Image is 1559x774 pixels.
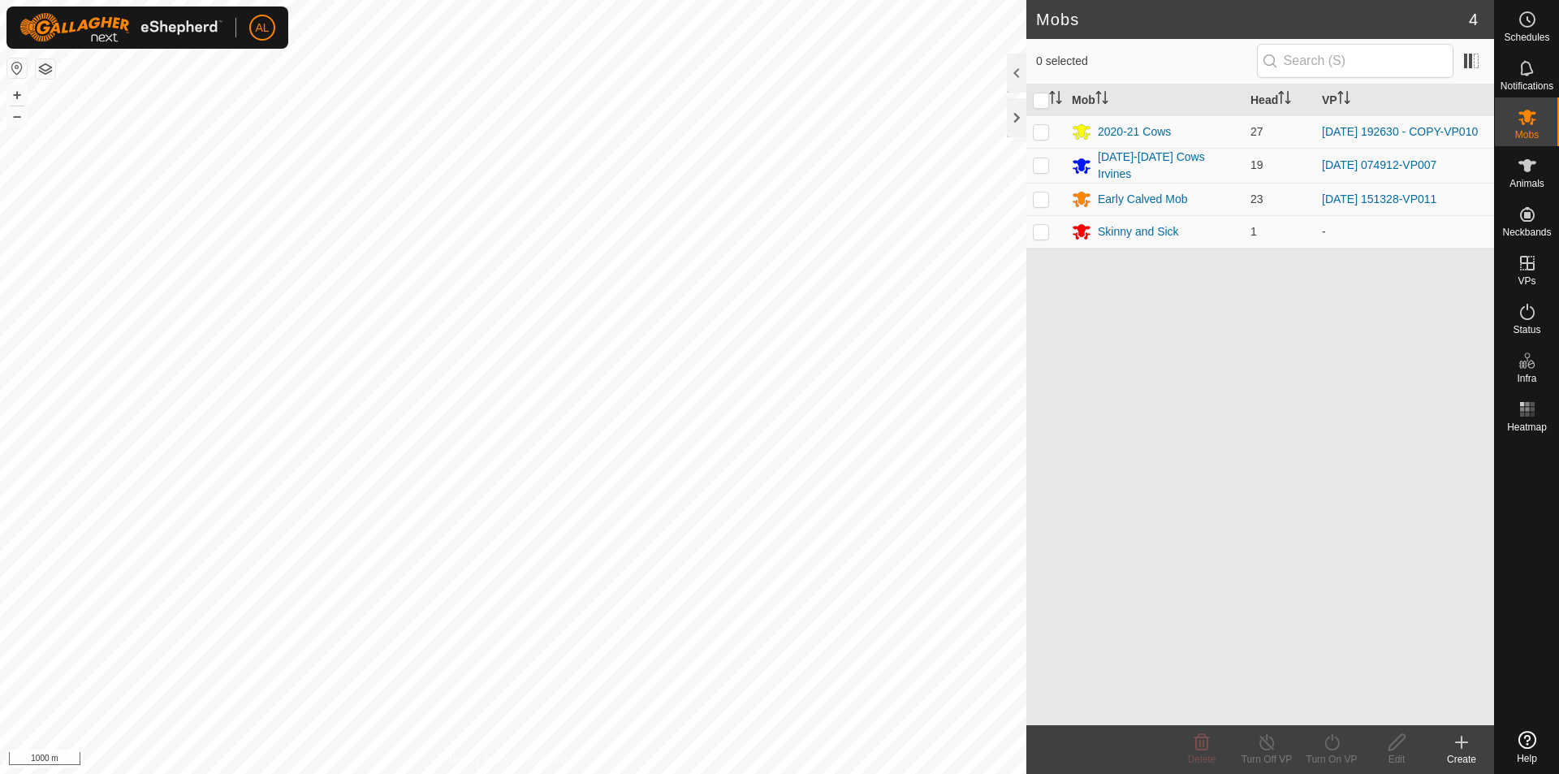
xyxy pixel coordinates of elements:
a: Help [1495,724,1559,770]
span: 27 [1250,125,1263,138]
a: Privacy Policy [449,753,510,768]
span: 23 [1250,192,1263,205]
th: Head [1244,84,1315,116]
div: Turn Off VP [1234,752,1299,767]
span: 19 [1250,158,1263,171]
a: [DATE] 192630 - COPY-VP010 [1322,125,1478,138]
button: Map Layers [36,59,55,79]
span: Infra [1517,374,1536,383]
span: Delete [1188,754,1216,765]
span: Notifications [1501,81,1553,91]
td: - [1315,215,1494,248]
p-sorticon: Activate to sort [1278,93,1291,106]
p-sorticon: Activate to sort [1095,93,1108,106]
a: [DATE] 151328-VP011 [1322,192,1436,205]
span: Schedules [1504,32,1549,42]
p-sorticon: Activate to sort [1337,93,1350,106]
span: 4 [1469,7,1478,32]
div: Early Calved Mob [1098,191,1188,208]
th: VP [1315,84,1494,116]
span: 1 [1250,225,1257,238]
span: Animals [1509,179,1544,188]
img: Gallagher Logo [19,13,222,42]
div: Turn On VP [1299,752,1364,767]
p-sorticon: Activate to sort [1049,93,1062,106]
button: Reset Map [7,58,27,78]
span: AL [255,19,269,37]
span: VPs [1518,276,1535,286]
input: Search (S) [1257,44,1453,78]
a: [DATE] 074912-VP007 [1322,158,1436,171]
button: – [7,106,27,126]
span: Heatmap [1507,422,1547,432]
span: Status [1513,325,1540,335]
div: Skinny and Sick [1098,223,1179,240]
a: Contact Us [529,753,577,768]
span: Mobs [1515,130,1539,140]
span: Help [1517,754,1537,763]
h2: Mobs [1036,10,1469,29]
div: Create [1429,752,1494,767]
span: 0 selected [1036,53,1257,70]
button: + [7,85,27,105]
span: Neckbands [1502,227,1551,237]
div: [DATE]-[DATE] Cows Irvines [1098,149,1237,183]
div: Edit [1364,752,1429,767]
div: 2020-21 Cows [1098,123,1171,141]
th: Mob [1065,84,1244,116]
